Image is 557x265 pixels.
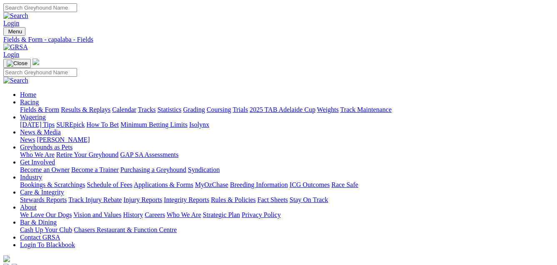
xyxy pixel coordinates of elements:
[3,43,28,51] img: GRSA
[120,121,187,128] a: Minimum Betting Limits
[74,226,177,233] a: Chasers Restaurant & Function Centre
[20,189,64,196] a: Care & Integrity
[183,106,205,113] a: Grading
[3,59,31,68] button: Toggle navigation
[20,166,554,174] div: Get Involved
[20,136,35,143] a: News
[145,211,165,218] a: Careers
[3,20,19,27] a: Login
[207,106,231,113] a: Coursing
[157,106,182,113] a: Statistics
[20,129,61,136] a: News & Media
[20,106,554,114] div: Racing
[112,106,136,113] a: Calendar
[20,144,72,151] a: Greyhounds as Pets
[203,211,240,218] a: Strategic Plan
[20,91,36,98] a: Home
[87,181,132,188] a: Schedule of Fees
[20,151,55,158] a: Who We Are
[20,211,72,218] a: We Love Our Dogs
[68,196,122,203] a: Track Injury Rebate
[3,51,19,58] a: Login
[20,211,554,219] div: About
[120,151,179,158] a: GAP SA Assessments
[3,27,25,36] button: Toggle navigation
[20,174,42,181] a: Industry
[56,151,119,158] a: Retire Your Greyhound
[257,196,288,203] a: Fact Sheets
[37,136,90,143] a: [PERSON_NAME]
[20,136,554,144] div: News & Media
[340,106,392,113] a: Track Maintenance
[20,226,72,233] a: Cash Up Your Club
[317,106,339,113] a: Weights
[20,181,85,188] a: Bookings & Scratchings
[164,196,209,203] a: Integrity Reports
[8,28,22,35] span: Menu
[195,181,228,188] a: MyOzChase
[123,211,143,218] a: History
[189,121,209,128] a: Isolynx
[7,60,27,67] img: Close
[134,181,193,188] a: Applications & Forms
[250,106,315,113] a: 2025 TAB Adelaide Cup
[20,226,554,234] div: Bar & Dining
[20,241,75,248] a: Login To Blackbook
[3,77,28,84] img: Search
[56,121,85,128] a: SUREpick
[290,181,330,188] a: ICG Outcomes
[123,196,162,203] a: Injury Reports
[331,181,358,188] a: Race Safe
[20,114,46,121] a: Wagering
[3,68,77,77] input: Search
[20,106,59,113] a: Fields & Form
[3,255,10,262] img: logo-grsa-white.png
[188,166,220,173] a: Syndication
[211,196,256,203] a: Rules & Policies
[167,211,201,218] a: Who We Are
[87,121,119,128] a: How To Bet
[71,166,119,173] a: Become a Trainer
[3,3,77,12] input: Search
[20,234,60,241] a: Contact GRSA
[20,121,55,128] a: [DATE] Tips
[20,181,554,189] div: Industry
[20,196,554,204] div: Care & Integrity
[230,181,288,188] a: Breeding Information
[73,211,121,218] a: Vision and Values
[242,211,281,218] a: Privacy Policy
[20,121,554,129] div: Wagering
[20,196,67,203] a: Stewards Reports
[20,166,70,173] a: Become an Owner
[3,36,554,43] a: Fields & Form - capalaba - Fields
[61,106,110,113] a: Results & Replays
[3,12,28,20] img: Search
[20,219,57,226] a: Bar & Dining
[120,166,186,173] a: Purchasing a Greyhound
[20,98,39,106] a: Racing
[20,204,37,211] a: About
[232,106,248,113] a: Trials
[20,159,55,166] a: Get Involved
[290,196,328,203] a: Stay On Track
[20,151,554,159] div: Greyhounds as Pets
[138,106,156,113] a: Tracks
[32,58,39,65] img: logo-grsa-white.png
